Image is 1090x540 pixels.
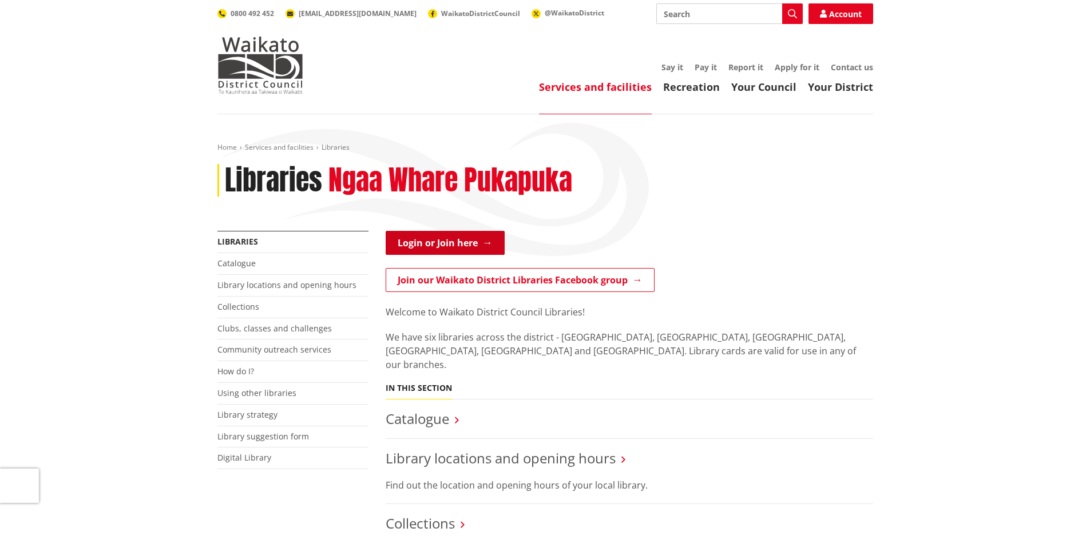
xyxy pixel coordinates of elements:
[217,9,274,18] a: 0800 492 452
[299,9,417,18] span: [EMAIL_ADDRESS][DOMAIN_NAME]
[217,236,258,247] a: Libraries
[217,431,309,442] a: Library suggestion form
[286,9,417,18] a: [EMAIL_ADDRESS][DOMAIN_NAME]
[386,514,455,533] a: Collections
[217,387,296,398] a: Using other libraries
[428,9,520,18] a: WaikatoDistrictCouncil
[245,142,314,152] a: Services and facilities
[386,330,873,371] p: We have six libraries across the district - [GEOGRAPHIC_DATA], [GEOGRAPHIC_DATA], [GEOGRAPHIC_DAT...
[728,62,763,73] a: Report it
[808,80,873,94] a: Your District
[386,409,449,428] a: Catalogue
[217,366,254,377] a: How do I?
[656,3,803,24] input: Search input
[386,478,873,492] p: Find out the location and opening hours of your local library.
[217,301,259,312] a: Collections
[808,3,873,24] a: Account
[386,231,505,255] a: Login or Join here
[695,62,717,73] a: Pay it
[386,449,616,467] a: Library locations and opening hours
[386,268,655,292] a: Join our Waikato District Libraries Facebook group
[545,8,604,18] span: @WaikatoDistrict
[775,62,819,73] a: Apply for it
[217,452,271,463] a: Digital Library
[539,80,652,94] a: Services and facilities
[831,62,873,73] a: Contact us
[225,164,322,197] h1: Libraries
[386,345,856,371] span: ibrary cards are valid for use in any of our branches.
[231,9,274,18] span: 0800 492 452
[217,323,332,334] a: Clubs, classes and challenges
[217,279,356,290] a: Library locations and opening hours
[217,142,237,152] a: Home
[217,258,256,269] a: Catalogue
[532,8,604,18] a: @WaikatoDistrict
[217,409,278,420] a: Library strategy
[441,9,520,18] span: WaikatoDistrictCouncil
[322,142,350,152] span: Libraries
[386,305,873,319] p: Welcome to Waikato District Council Libraries!
[731,80,796,94] a: Your Council
[217,143,873,153] nav: breadcrumb
[663,80,720,94] a: Recreation
[328,164,572,197] h2: Ngaa Whare Pukapuka
[661,62,683,73] a: Say it
[217,344,331,355] a: Community outreach services
[217,37,303,94] img: Waikato District Council - Te Kaunihera aa Takiwaa o Waikato
[386,383,452,393] h5: In this section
